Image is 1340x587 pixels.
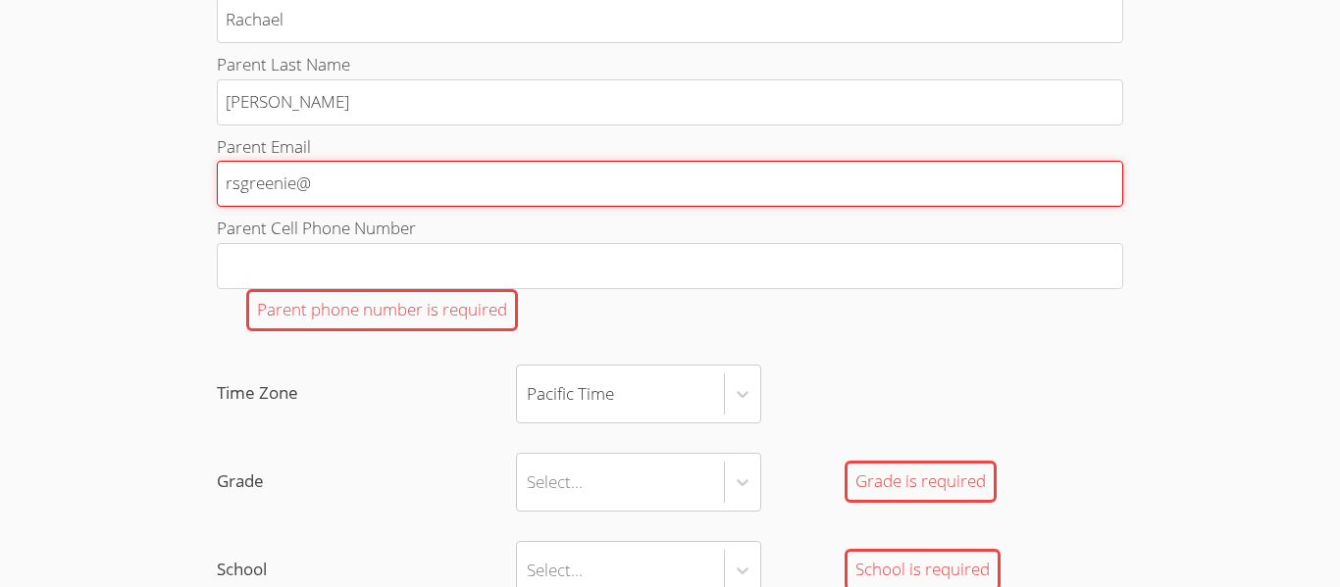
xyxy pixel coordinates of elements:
[217,79,1123,125] input: Parent Last Name
[217,467,516,496] span: Grade
[527,371,529,416] input: Time ZonePacific Time
[527,460,529,505] input: GradeSelect...Grade is required
[527,379,614,408] div: Pacific Time
[246,289,518,331] div: Parent phone number is required
[527,467,583,496] div: Select...
[217,135,311,158] span: Parent Email
[527,556,583,584] div: Select...
[217,217,416,239] span: Parent Cell Phone Number
[845,461,997,503] div: Grade is required
[217,243,1123,289] input: Parent Cell Phone NumberParent phone number is required
[217,556,516,584] span: School
[217,161,1123,207] input: Parent Email
[217,379,516,408] span: Time Zone
[217,53,350,75] span: Parent Last Name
